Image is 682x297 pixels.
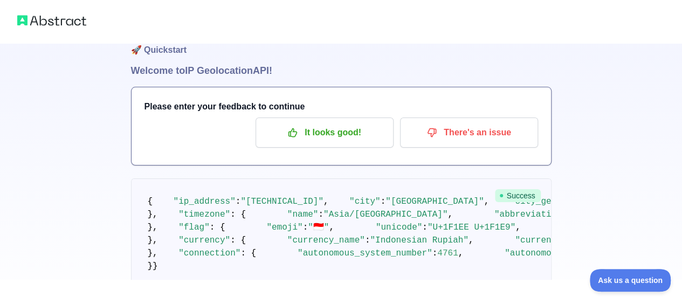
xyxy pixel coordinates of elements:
span: , [329,223,334,232]
span: "autonomous_system_number" [298,248,432,258]
iframe: Toggle Customer Support [590,269,671,292]
span: "emoji" [266,223,302,232]
span: "city" [349,197,381,206]
span: "U+1F1EE U+1F1E9" [428,223,515,232]
span: 4761 [437,248,458,258]
h3: Please enter your feedback to continue [144,100,538,113]
span: "abbreviation" [494,210,567,219]
span: : { [230,236,246,245]
span: "currency" [178,236,230,245]
span: : [236,197,241,206]
span: : [422,223,428,232]
span: : [365,236,370,245]
p: There's an issue [408,123,530,142]
span: "timezone" [178,210,230,219]
span: : { [230,210,246,219]
span: "name" [287,210,319,219]
span: "connection" [178,248,240,258]
img: Abstract logo [17,13,86,28]
span: "unicode" [376,223,422,232]
button: It looks good! [256,118,394,148]
span: , [447,210,453,219]
span: "currency_code" [515,236,593,245]
span: , [469,236,474,245]
span: : [381,197,386,206]
span: , [323,197,329,206]
span: , [515,223,521,232]
span: "🇮🇩" [308,223,329,232]
span: "autonomous_system_organization" [505,248,670,258]
span: "flag" [178,223,210,232]
span: : { [240,248,256,258]
span: "ip_address" [174,197,236,206]
span: : [303,223,308,232]
h1: Welcome to IP Geolocation API! [131,63,552,78]
span: "[GEOGRAPHIC_DATA]" [385,197,484,206]
span: : { [210,223,225,232]
span: { [148,197,153,206]
span: "[TECHNICAL_ID]" [240,197,323,206]
span: Success [495,189,541,202]
span: : [432,248,438,258]
p: It looks good! [264,123,385,142]
span: , [458,248,464,258]
span: : [318,210,323,219]
button: There's an issue [400,118,538,148]
span: "currency_name" [287,236,365,245]
span: "Asia/[GEOGRAPHIC_DATA]" [323,210,447,219]
span: , [484,197,490,206]
span: "Indonesian Rupiah" [370,236,468,245]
